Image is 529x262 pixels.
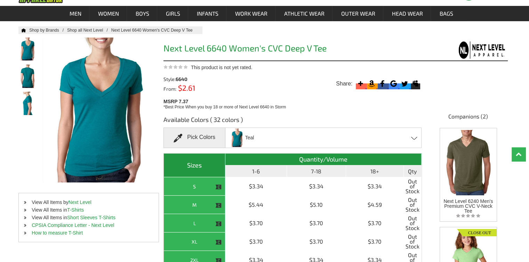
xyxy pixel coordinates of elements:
[404,165,422,177] th: Qty
[428,113,508,124] h4: Companions (2)
[163,128,225,148] div: Pick Colors
[225,177,287,196] td: $3.34
[69,199,91,205] a: Next Level
[191,65,253,70] span: This product is not yet rated.
[127,6,157,21] a: Boys
[225,154,422,165] th: Quantity/Volume
[215,202,222,208] img: This item is CLOSEOUT!
[225,196,287,214] td: $5.44
[346,165,404,177] th: 18+
[163,115,422,128] h3: Available Colors ( 32 colors )
[18,28,26,32] a: Home
[158,6,188,21] a: Girls
[18,38,37,60] img: Next Level 6640 Women's CVC Deep V Tee
[378,79,387,88] svg: Facebook
[215,184,222,190] img: This item is CLOSEOUT!
[346,214,404,232] td: $3.70
[163,65,188,69] img: This product is not yet rated.
[90,6,127,21] a: Women
[176,83,195,92] span: $2.61
[18,92,37,115] img: Next Level 6640 Women's CVC Deep V Tee
[215,239,222,245] img: This item is CLOSEOUT!
[164,232,225,251] th: XL
[61,6,89,21] a: Men
[163,85,229,91] div: From:
[443,198,493,214] span: Next Level 6240 Men's Premium CVC V-Neck Tee
[19,206,159,214] li: View All Items in
[164,177,225,196] th: S
[287,196,346,214] td: $5.10
[225,214,287,232] td: $3.70
[67,28,111,33] a: Shop all Next Level
[164,196,225,214] th: M
[411,79,420,88] svg: Myspace
[346,177,404,196] td: $3.34
[18,65,37,88] img: Next Level 6640 Women's CVC Deep V Tee
[32,230,83,236] a: How to measure T-Shirt
[19,214,159,221] li: View All Items in
[164,214,225,232] th: L
[32,222,114,228] a: CPSIA Compliance Letter - Next Level
[19,198,159,206] li: View All Items by
[227,6,275,21] a: Work Wear
[356,79,365,88] svg: More
[406,179,419,194] span: Out of Stock
[176,76,187,82] span: 6640
[287,177,346,196] td: $3.34
[189,6,226,21] a: Infants
[230,129,244,147] img: next-level_6640_teal.jpg
[389,79,398,88] svg: Google Bookmark
[225,165,287,177] th: 1-6
[215,221,222,227] img: This item is CLOSEOUT!
[512,147,526,161] a: Top
[406,234,419,249] span: Out of Stock
[163,44,422,55] h1: Next Level 6640 Women's CVC Deep V Tee
[346,232,404,251] td: $3.70
[384,6,431,21] a: Head Wear
[287,165,346,177] th: 7-18
[29,28,67,33] a: Shop by Brands
[456,213,480,218] img: listing_empty_star.svg
[67,215,115,220] a: Short Sleeves T-Shirts
[163,77,229,82] div: Style:
[287,232,346,251] td: $3.70
[164,154,225,177] th: Sizes
[111,28,200,33] a: Next Level 6640 Women's CVC Deep V Tee
[336,80,352,87] span: Share:
[276,6,332,21] a: Athletic Wear
[406,197,419,212] span: Out of Stock
[333,6,383,21] a: Outer Wear
[442,128,494,195] img: Next Level 6240 Men's Premium CVC V-Neck Tee
[406,216,419,230] span: Out of Stock
[400,79,409,88] svg: Twitter
[456,41,508,59] img: Next Level
[367,79,376,88] svg: Amazon
[442,128,494,213] a: Next Level 6240 Men's Premium CVC V-Neck Tee
[67,207,84,213] a: T-Shirts
[163,105,286,109] span: *Best Price When you buy 18 or more of Next Level 6640 in Storm
[457,227,496,236] img: Closeout
[431,6,461,21] a: Bags
[287,214,346,232] td: $3.70
[346,196,404,214] td: $4.59
[245,132,254,144] span: Teal
[225,232,287,251] td: $3.70
[163,97,424,110] div: MSRP 7.37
